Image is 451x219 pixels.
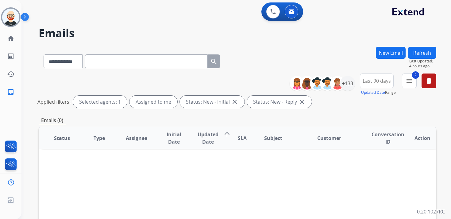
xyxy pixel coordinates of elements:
[37,98,71,106] p: Applied filters:
[247,96,312,108] div: Status: New - Reply
[198,131,218,145] span: Updated Date
[39,27,436,39] h2: Emails
[7,88,14,96] mat-icon: inbox
[399,127,436,149] th: Action
[317,134,341,142] span: Customer
[409,59,436,64] span: Last Updated:
[406,77,413,85] mat-icon: menu
[7,35,14,42] mat-icon: home
[298,98,306,106] mat-icon: close
[231,98,238,106] mat-icon: close
[409,64,436,69] span: 4 hours ago
[160,131,187,145] span: Initial Date
[2,9,19,26] img: avatar
[408,47,436,59] button: Refresh
[340,76,355,91] div: +133
[180,96,245,108] div: Status: New - Initial
[7,70,14,78] mat-icon: history
[363,80,391,82] span: Last 90 days
[402,74,417,88] button: 2
[210,58,218,65] mat-icon: search
[7,53,14,60] mat-icon: list_alt
[360,74,394,88] button: Last 90 days
[361,90,396,95] span: Range
[39,117,66,124] p: Emails (0)
[264,134,282,142] span: Subject
[376,47,406,59] button: New Email
[372,131,404,145] span: Conversation ID
[223,131,231,138] mat-icon: arrow_upward
[126,134,147,142] span: Assignee
[94,134,105,142] span: Type
[425,77,433,85] mat-icon: delete
[129,96,177,108] div: Assigned to me
[412,71,419,79] span: 2
[54,134,70,142] span: Status
[238,134,247,142] span: SLA
[417,208,445,215] p: 0.20.1027RC
[361,90,385,95] button: Updated Date
[73,96,127,108] div: Selected agents: 1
